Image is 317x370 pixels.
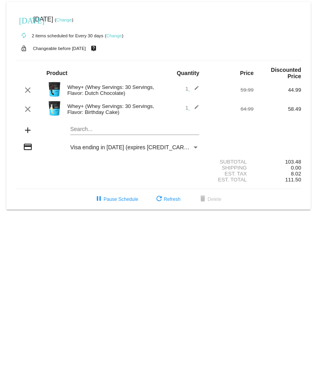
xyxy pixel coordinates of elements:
mat-icon: clear [23,104,33,114]
strong: Discounted Price [271,67,301,79]
mat-icon: delete [198,195,207,204]
span: Delete [198,197,221,202]
button: Refresh [148,192,187,206]
span: Visa ending in [DATE] (expires [CREDIT_CARD_DATA]) [70,144,208,150]
span: 1 [185,105,199,111]
mat-icon: pause [94,195,104,204]
mat-icon: lock_open [19,43,29,54]
small: 2 items scheduled for Every 30 days [16,33,103,38]
span: Pause Schedule [94,197,138,202]
div: 58.49 [254,106,301,112]
div: 103.48 [254,159,301,165]
span: 8.02 [291,171,301,177]
button: Delete [192,192,228,206]
mat-select: Payment Method [70,144,199,150]
mat-icon: [DATE] [19,15,29,25]
div: Whey+ (Whey Servings: 30 Servings, Flavor: Dutch Chocolate) [63,84,159,96]
button: Pause Schedule [88,192,144,206]
span: 1 [185,86,199,92]
small: ( ) [105,33,123,38]
div: Est. Total [206,177,254,183]
mat-icon: autorenew [19,31,29,40]
mat-icon: edit [190,85,199,95]
div: 64.99 [206,106,254,112]
strong: Product [46,70,67,76]
small: Changeable before [DATE] [33,46,86,51]
mat-icon: refresh [154,195,164,204]
input: Search... [70,126,199,133]
img: Image-1-Carousel-Whey-2lb-Bday-Cake-no-badge-Transp.png [46,100,62,116]
mat-icon: live_help [89,43,98,54]
a: Change [106,33,122,38]
span: 0.00 [291,165,301,171]
mat-icon: clear [23,85,33,95]
strong: Price [240,70,254,76]
img: Image-1-Carousel-Whey-2lb-Dutch-Chocolate-no-badge-Transp.png [46,81,62,97]
strong: Quantity [177,70,199,76]
mat-icon: edit [190,104,199,114]
mat-icon: add [23,125,33,135]
span: Refresh [154,197,181,202]
div: Est. Tax [206,171,254,177]
div: Shipping [206,165,254,171]
a: Change [56,17,72,22]
div: Whey+ (Whey Servings: 30 Servings, Flavor: Birthday Cake) [63,103,159,115]
div: Subtotal [206,159,254,165]
span: 111.50 [285,177,301,183]
div: 59.99 [206,87,254,93]
mat-icon: credit_card [23,142,33,152]
small: ( ) [55,17,73,22]
div: 44.99 [254,87,301,93]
